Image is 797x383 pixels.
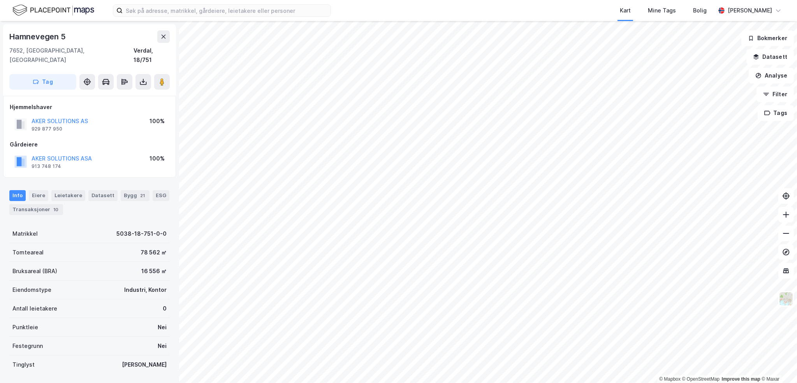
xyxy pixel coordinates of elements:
iframe: Chat Widget [758,346,797,383]
div: 10 [52,206,60,214]
button: Bokmerker [741,30,794,46]
div: Punktleie [12,323,38,332]
div: Industri, Kontor [124,285,167,295]
button: Filter [757,86,794,102]
div: 0 [163,304,167,313]
div: Verdal, 18/751 [134,46,170,65]
button: Analyse [749,68,794,83]
div: Bruksareal (BRA) [12,267,57,276]
div: 100% [150,116,165,126]
div: Nei [158,341,167,351]
div: Tomteareal [12,248,44,257]
div: Hamnevegen 5 [9,30,67,43]
div: Leietakere [51,190,85,201]
div: 21 [139,192,146,199]
button: Tag [9,74,76,90]
div: 929 877 950 [32,126,62,132]
div: Eiendomstype [12,285,51,295]
a: Improve this map [722,376,760,382]
input: Søk på adresse, matrikkel, gårdeiere, leietakere eller personer [123,5,331,16]
div: 16 556 ㎡ [141,267,167,276]
div: Info [9,190,26,201]
div: Bygg [121,190,150,201]
div: Hjemmelshaver [10,102,169,112]
div: [PERSON_NAME] [728,6,772,15]
div: Datasett [88,190,118,201]
div: Nei [158,323,167,332]
div: [PERSON_NAME] [122,360,167,369]
div: Eiere [29,190,48,201]
div: 7652, [GEOGRAPHIC_DATA], [GEOGRAPHIC_DATA] [9,46,134,65]
div: Transaksjoner [9,204,63,215]
img: Z [779,291,793,306]
a: Mapbox [659,376,681,382]
div: Kart [620,6,631,15]
div: Matrikkel [12,229,38,238]
div: Antall leietakere [12,304,57,313]
div: 100% [150,154,165,163]
div: Kontrollprogram for chat [758,346,797,383]
div: 78 562 ㎡ [141,248,167,257]
button: Tags [758,105,794,121]
div: 913 748 174 [32,163,61,169]
div: 5038-18-751-0-0 [116,229,167,238]
div: Mine Tags [648,6,676,15]
div: Festegrunn [12,341,43,351]
img: logo.f888ab2527a4732fd821a326f86c7f29.svg [12,4,94,17]
div: ESG [153,190,169,201]
div: Tinglyst [12,360,35,369]
button: Datasett [746,49,794,65]
div: Bolig [693,6,707,15]
div: Gårdeiere [10,140,169,149]
a: OpenStreetMap [682,376,720,382]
